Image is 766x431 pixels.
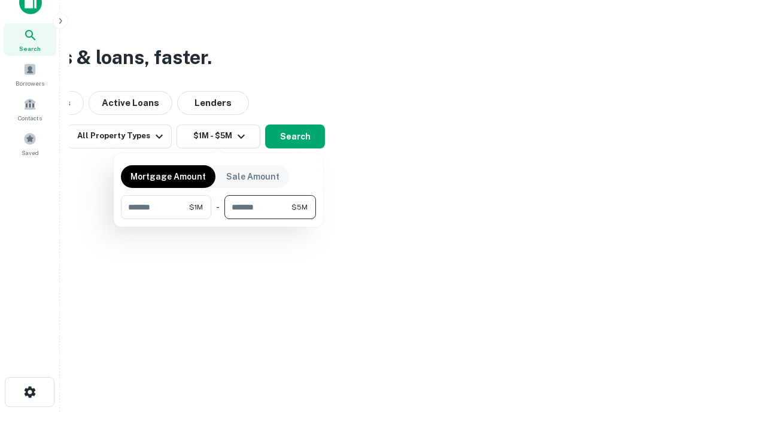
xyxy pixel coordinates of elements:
[706,335,766,393] iframe: Chat Widget
[291,202,308,213] span: $5M
[130,170,206,183] p: Mortgage Amount
[216,195,220,219] div: -
[189,202,203,213] span: $1M
[226,170,279,183] p: Sale Amount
